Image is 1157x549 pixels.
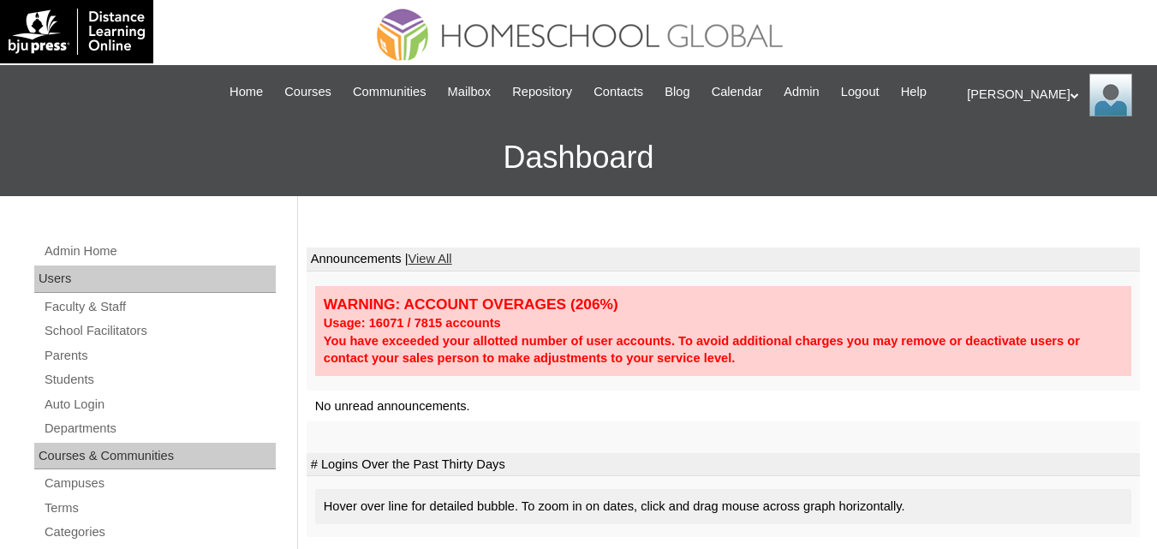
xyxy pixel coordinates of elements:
[43,394,276,415] a: Auto Login
[784,82,820,102] span: Admin
[409,252,452,266] a: View All
[43,345,276,367] a: Parents
[34,443,276,470] div: Courses & Communities
[901,82,927,102] span: Help
[230,82,263,102] span: Home
[324,316,501,330] strong: Usage: 16071 / 7815 accounts
[512,82,572,102] span: Repository
[43,498,276,519] a: Terms
[221,82,271,102] a: Home
[34,266,276,293] div: Users
[43,296,276,318] a: Faculty & Staff
[284,82,331,102] span: Courses
[593,82,643,102] span: Contacts
[448,82,492,102] span: Mailbox
[712,82,762,102] span: Calendar
[344,82,435,102] a: Communities
[665,82,689,102] span: Blog
[504,82,581,102] a: Repository
[832,82,888,102] a: Logout
[585,82,652,102] a: Contacts
[307,453,1140,477] td: # Logins Over the Past Thirty Days
[43,418,276,439] a: Departments
[324,295,1123,314] div: WARNING: ACCOUNT OVERAGES (206%)
[43,241,276,262] a: Admin Home
[892,82,935,102] a: Help
[967,74,1140,116] div: [PERSON_NAME]
[43,320,276,342] a: School Facilitators
[276,82,340,102] a: Courses
[307,391,1140,422] td: No unread announcements.
[9,119,1148,196] h3: Dashboard
[307,248,1140,272] td: Announcements |
[775,82,828,102] a: Admin
[841,82,880,102] span: Logout
[43,522,276,543] a: Categories
[324,332,1123,367] div: You have exceeded your allotted number of user accounts. To avoid additional charges you may remo...
[353,82,426,102] span: Communities
[315,489,1131,524] div: Hover over line for detailed bubble. To zoom in on dates, click and drag mouse across graph horiz...
[43,369,276,391] a: Students
[1089,74,1132,116] img: Ariane Ebuen
[43,473,276,494] a: Campuses
[439,82,500,102] a: Mailbox
[703,82,771,102] a: Calendar
[656,82,698,102] a: Blog
[9,9,145,55] img: logo-white.png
